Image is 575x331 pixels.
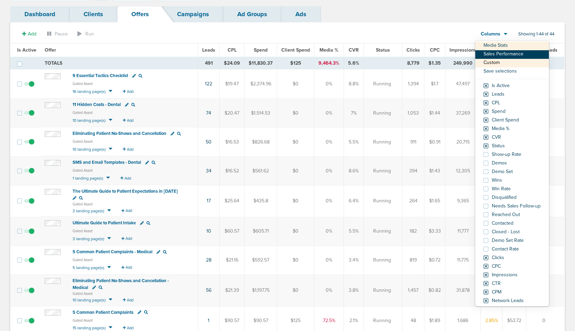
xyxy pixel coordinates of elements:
td: $25.64 [220,185,245,217]
small: Gated Asset [73,291,194,297]
td: 264 [402,185,424,217]
td: 819 [402,246,424,275]
td: $16.52 [220,156,245,185]
td: $1.7 [424,70,445,99]
label: Status [484,143,505,148]
label: Reached Out [484,212,520,217]
td: 8.8% [344,70,364,99]
span: Running [373,317,391,324]
span: 5 Common Patient Complaints - Medical [73,249,152,255]
td: 1,053 [402,98,424,127]
span: Spend [254,47,268,53]
a: 50 [206,139,211,145]
td: TOTALS [41,57,198,70]
td: 5.5% [344,217,364,246]
a: Save selections [475,67,549,76]
span: Running [373,139,391,146]
label: Clicks [484,255,504,260]
td: 0% [314,185,344,217]
td: $1.43 [424,156,445,185]
small: Gated Asset [73,168,194,174]
small: Gated Asset [73,228,194,235]
span: 15 landing page(s) [73,325,106,330]
a: Ad Groups [223,6,281,22]
span: Status [376,47,390,53]
td: $0 [277,185,314,217]
span: Impressions [449,47,476,53]
td: $0.82 [424,275,445,306]
label: Media % [484,126,509,131]
td: 3.8% [344,275,364,306]
label: Demo Set Rate [484,238,524,243]
label: Contacted [484,221,513,226]
span: Leads [202,47,215,53]
td: $605.71 [245,217,277,246]
span: Running [373,228,391,235]
label: CPM [484,290,501,295]
a: Needs Sales Follow-up [475,202,549,211]
a: Wins [475,177,549,185]
label: Demo Set [484,169,513,174]
td: 0% [314,275,344,306]
label: Impressions [484,273,518,277]
a: 56 [206,287,211,293]
a: Win Rate [475,185,549,194]
a: Clients [69,6,117,22]
td: 911 [402,127,424,156]
td: $0.91 [424,127,445,156]
span: 5 landing page(s) [73,265,104,270]
a: Demos [475,159,549,168]
td: $1.44 [424,98,445,127]
td: $1.65 [424,185,445,217]
a: Show-up Rate [475,151,549,159]
span: Running [373,287,391,294]
span: 9 Essential Tactics Checklist [73,73,128,78]
td: $435.8 [245,185,277,217]
span: Running [373,81,391,87]
a: CVR [475,134,549,142]
td: $24.09 [220,57,245,70]
label: Closed - Lost [484,229,520,234]
a: CPC [475,263,549,271]
label: Client Spend [484,118,519,122]
span: Add [126,209,132,213]
small: Gated Asset [73,257,194,264]
a: Impressions [475,271,549,280]
a: Closed - Lost [475,228,549,237]
a: 28 [206,257,211,263]
span: 5 Common Patient Complaints [73,310,133,315]
td: 9,365 [445,185,481,217]
td: $21.16 [220,246,245,275]
a: Network Leads [475,297,549,306]
span: Add [127,118,133,123]
label: Spend [484,109,506,114]
td: 1,457 [402,275,424,306]
td: $592.57 [245,246,277,275]
span: Ultimate Guide to Patient Intake [73,220,136,226]
label: Leads [484,92,505,97]
a: Media Stats [475,42,549,50]
td: $16.53 [220,127,245,156]
td: $0 [277,217,314,246]
small: Gated Asset [73,202,194,207]
label: CVR [484,135,501,140]
td: 7% [344,98,364,127]
td: 0% [314,98,344,127]
a: Contacted [475,220,549,228]
td: 394 [402,156,424,185]
td: $0 [277,127,314,156]
label: Show-up Rate [484,152,521,157]
td: $1.35 [424,57,445,70]
a: Sales Performance [475,50,549,59]
td: $1,197.75 [245,275,277,306]
a: 17 [207,198,211,204]
td: 0% [314,127,344,156]
td: 5.6% [344,57,364,70]
td: $60.57 [220,217,245,246]
td: 8.6% [344,156,364,185]
td: 491 [198,57,220,70]
td: $2,374.96 [245,70,277,99]
label: CTR [484,281,501,286]
span: Client Spend [281,47,310,53]
label: CPL [484,100,500,105]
